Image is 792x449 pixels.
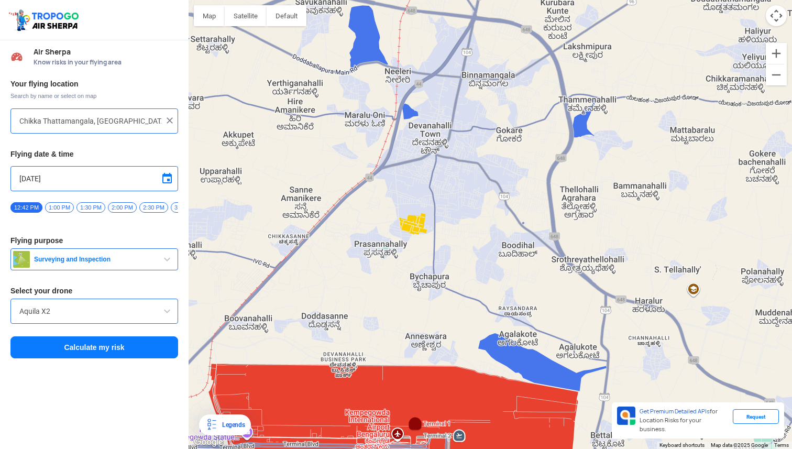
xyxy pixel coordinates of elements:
[45,202,74,213] span: 1:00 PM
[76,202,105,213] span: 1:30 PM
[617,407,635,425] img: Premium APIs
[30,255,161,264] span: Surveying and Inspection
[10,237,178,244] h3: Flying purpose
[13,251,30,268] img: survey.png
[10,336,178,358] button: Calculate my risk
[34,48,178,56] span: Air Sherpa
[10,92,178,100] span: Search by name or select on map
[205,419,218,431] img: Legends
[10,287,178,294] h3: Select your drone
[19,115,161,127] input: Search your flying location
[8,8,82,32] img: ic_tgdronemaps.svg
[640,408,710,415] span: Get Premium Detailed APIs
[34,58,178,67] span: Know risks in your flying area
[711,442,768,448] span: Map data ©2025 Google
[10,202,42,213] span: 12:42 PM
[10,50,23,63] img: Risk Scores
[733,409,779,424] div: Request
[766,5,787,26] button: Map camera controls
[659,442,705,449] button: Keyboard shortcuts
[10,80,178,87] h3: Your flying location
[774,442,789,448] a: Terms
[766,64,787,85] button: Zoom out
[10,248,178,270] button: Surveying and Inspection
[218,419,245,431] div: Legends
[164,115,175,126] img: ic_close.png
[19,172,169,185] input: Select Date
[191,435,226,449] a: Open this area in Google Maps (opens a new window)
[10,150,178,158] h3: Flying date & time
[108,202,137,213] span: 2:00 PM
[225,5,267,26] button: Show satellite imagery
[19,305,169,317] input: Search by name or Brand
[194,5,225,26] button: Show street map
[191,435,226,449] img: Google
[635,407,733,434] div: for Location Risks for your business.
[171,202,200,213] span: 3:00 PM
[766,43,787,64] button: Zoom in
[139,202,168,213] span: 2:30 PM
